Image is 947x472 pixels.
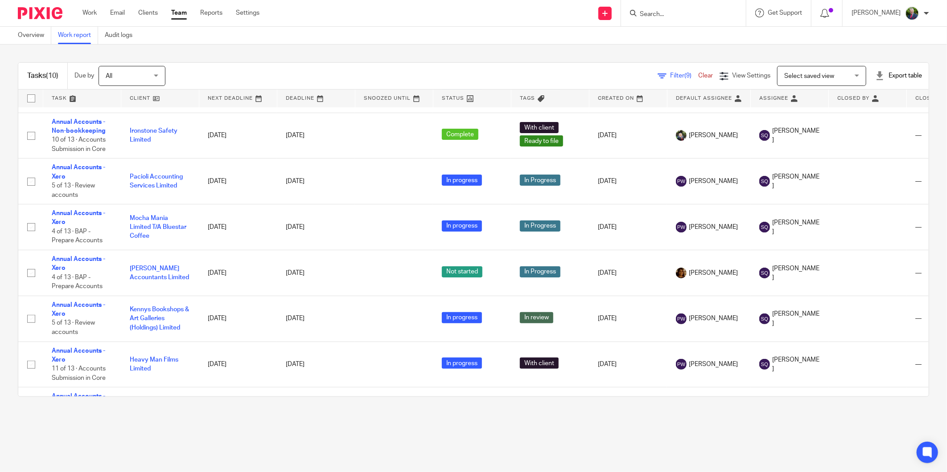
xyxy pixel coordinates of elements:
a: Kennys Bookshops & Art Galleries (Holdings) Limited [130,306,189,331]
span: In progress [442,175,482,186]
a: Heavy Man Films Limited [130,357,178,372]
td: [DATE] [589,159,667,204]
a: Annual Accounts - Xero [52,302,105,317]
span: 4 of 13 · BAP - Prepare Accounts [52,228,103,244]
a: Annual Accounts - Non-bookkeeping [52,119,106,134]
td: [DATE] [199,296,277,342]
span: Not started [442,266,482,277]
a: Annual Accounts - Xero [52,393,105,408]
p: [PERSON_NAME] [852,8,901,17]
div: [DATE] [286,131,346,140]
td: [DATE] [589,296,667,342]
img: svg%3E [676,176,687,187]
span: [PERSON_NAME] [689,177,738,186]
span: With client [520,122,559,133]
a: Clients [138,8,158,17]
span: [PERSON_NAME] [772,264,819,282]
span: In progress [442,220,482,232]
span: Complete [442,129,478,140]
span: Ready to file [520,135,563,146]
span: [PERSON_NAME] [772,126,819,145]
img: Pixie [18,7,62,19]
span: [PERSON_NAME] [689,223,738,232]
span: [PERSON_NAME] [689,131,738,140]
a: Annual Accounts - Xero [52,256,105,271]
span: In Progress [520,266,560,277]
div: Export table [875,71,922,80]
a: [PERSON_NAME] Accountants Limited [130,265,189,281]
a: Settings [236,8,259,17]
span: [PERSON_NAME] [689,360,738,369]
h1: Tasks [27,71,58,81]
img: svg%3E [676,313,687,324]
span: In review [520,312,553,323]
div: [DATE] [286,223,346,232]
img: svg%3E [759,176,770,187]
a: Work report [58,27,98,44]
td: [DATE] [199,159,277,204]
span: 11 of 13 · Accounts Submission in Core [52,366,106,381]
td: [DATE] [199,342,277,387]
img: svg%3E [676,359,687,370]
div: [DATE] [286,269,346,277]
span: In progress [442,358,482,369]
a: Annual Accounts - Xero [52,210,105,225]
td: [DATE] [589,113,667,159]
span: Filter [670,73,698,79]
img: svg%3E [759,359,770,370]
span: [PERSON_NAME] [772,309,819,328]
span: Get Support [768,10,802,16]
a: Audit logs [105,27,139,44]
span: In progress [442,312,482,323]
span: [PERSON_NAME] [772,218,819,236]
span: With client [520,358,559,369]
img: svg%3E [759,313,770,324]
a: Annual Accounts - Xero [52,348,105,363]
span: In Progress [520,220,560,232]
td: [DATE] [589,204,667,250]
img: svg%3E [759,222,770,232]
a: Ironstone Safety Limited [130,128,177,143]
td: [DATE] [589,342,667,387]
img: svg%3E [759,130,770,141]
td: [DATE] [199,250,277,296]
a: Clear [698,73,713,79]
a: Overview [18,27,51,44]
img: svg%3E [676,222,687,232]
a: Pacioli Accounting Services Limited [130,174,183,189]
a: Annual Accounts - Xero [52,164,105,179]
img: download.png [905,6,919,20]
a: Email [110,8,125,17]
a: Mocha Mania Limited T/A Bluestar Coffee [130,215,186,240]
span: (10) [46,72,58,79]
a: Reports [200,8,222,17]
a: Team [171,8,187,17]
span: 10 of 13 · Accounts Submission in Core [52,137,106,152]
span: [PERSON_NAME] [772,355,819,374]
span: Select saved view [784,73,834,79]
a: Work [82,8,97,17]
input: Search [639,11,719,19]
span: [PERSON_NAME] [689,269,738,277]
span: 5 of 13 · Review accounts [52,183,95,198]
td: [DATE] [199,204,277,250]
span: [PERSON_NAME] [689,314,738,323]
span: All [106,73,112,79]
img: svg%3E [759,268,770,278]
img: Jade.jpeg [676,130,687,141]
span: 4 of 13 · BAP - Prepare Accounts [52,274,103,290]
span: (9) [684,73,692,79]
td: [DATE] [199,387,277,452]
td: [DATE] [589,387,667,452]
span: [PERSON_NAME] [772,172,819,191]
td: [DATE] [199,113,277,159]
span: 5 of 13 · Review accounts [52,320,95,336]
span: View Settings [732,73,770,79]
div: [DATE] [286,314,346,323]
div: [DATE] [286,177,346,186]
span: In Progress [520,175,560,186]
img: Arvinder.jpeg [676,268,687,278]
td: [DATE] [589,250,667,296]
p: Due by [74,71,94,80]
span: Tags [520,96,535,101]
